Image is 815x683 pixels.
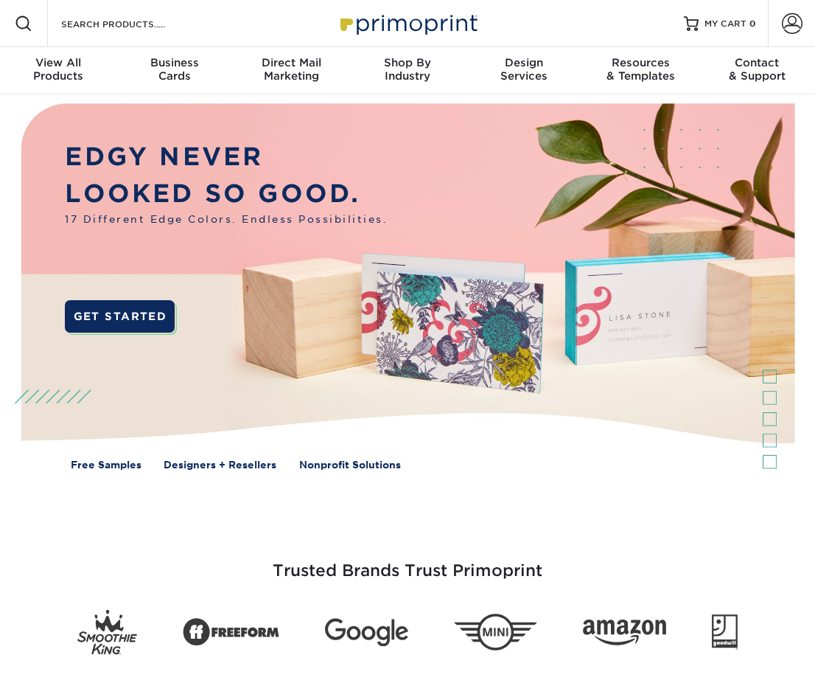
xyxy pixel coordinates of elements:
span: Design [466,56,582,69]
img: Goodwill [712,614,738,650]
span: 17 Different Edge Colors. Endless Possibilities. [65,212,388,227]
img: Google [325,619,408,646]
span: MY CART [704,18,746,30]
a: Free Samples [71,458,141,473]
span: 0 [749,18,756,29]
span: Resources [582,56,699,69]
div: Marketing [233,56,349,83]
a: Designers + Resellers [164,458,276,473]
img: Smoothie King [77,610,137,654]
a: Nonprofit Solutions [299,458,401,473]
a: BusinessCards [116,47,233,94]
a: Resources& Templates [582,47,699,94]
span: Business [116,56,233,69]
img: Mini [454,614,537,651]
span: Shop By [349,56,466,69]
a: Direct MailMarketing [233,47,349,94]
span: Direct Mail [233,56,349,69]
div: & Support [699,56,815,83]
div: Cards [116,56,233,83]
span: Contact [699,56,815,69]
a: DesignServices [466,47,582,94]
p: LOOKED SO GOOD. [65,176,388,212]
div: & Templates [582,56,699,83]
a: GET STARTED [65,300,175,333]
p: EDGY NEVER [65,139,388,176]
input: SEARCH PRODUCTS..... [60,15,203,32]
img: Amazon [583,620,666,645]
div: Services [466,56,582,83]
div: Industry [349,56,466,83]
a: Contact& Support [699,47,815,94]
img: Primoprint [334,7,481,39]
h3: Trusted Brands Trust Primoprint [11,526,804,598]
img: Freeform [183,611,279,653]
a: Shop ByIndustry [349,47,466,94]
